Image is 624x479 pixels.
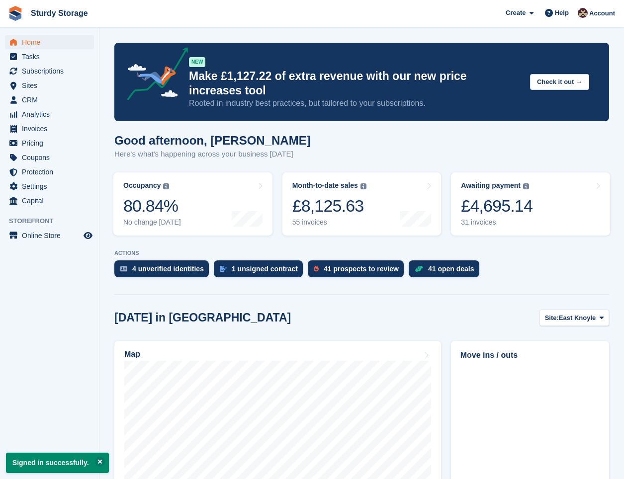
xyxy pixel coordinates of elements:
[282,172,442,236] a: Month-to-date sales £8,125.63 55 invoices
[189,57,205,67] div: NEW
[5,179,94,193] a: menu
[123,181,161,190] div: Occupancy
[578,8,588,18] img: Sue Cadwaladr
[545,313,559,323] span: Site:
[189,98,522,109] p: Rooted in industry best practices, but tailored to your subscriptions.
[292,196,366,216] div: £8,125.63
[114,311,291,324] h2: [DATE] in [GEOGRAPHIC_DATA]
[214,260,308,282] a: 1 unsigned contract
[123,196,181,216] div: 80.84%
[5,79,94,92] a: menu
[314,266,319,272] img: prospect-51fa495bee0391a8d652442698ab0144808aea92771e9ea1ae160a38d050c398.svg
[114,134,311,147] h1: Good afternoon, [PERSON_NAME]
[22,64,82,78] span: Subscriptions
[451,172,610,236] a: Awaiting payment £4,695.14 31 invoices
[22,194,82,208] span: Capital
[555,8,569,18] span: Help
[22,79,82,92] span: Sites
[22,165,82,179] span: Protection
[114,250,609,256] p: ACTIONS
[523,183,529,189] img: icon-info-grey-7440780725fd019a000dd9b08b2336e03edf1995a4989e88bcd33f0948082b44.svg
[409,260,484,282] a: 41 open deals
[22,122,82,136] span: Invoices
[292,181,358,190] div: Month-to-date sales
[163,183,169,189] img: icon-info-grey-7440780725fd019a000dd9b08b2336e03edf1995a4989e88bcd33f0948082b44.svg
[461,218,533,227] div: 31 invoices
[5,165,94,179] a: menu
[5,151,94,164] a: menu
[22,35,82,49] span: Home
[22,93,82,107] span: CRM
[82,230,94,241] a: Preview store
[559,313,596,323] span: East Knoyle
[124,350,140,359] h2: Map
[5,229,94,242] a: menu
[120,266,127,272] img: verify_identity-adf6edd0f0f0b5bbfe63781bf79b02c33cf7c696d77639b501bdc392416b5a36.svg
[189,69,522,98] p: Make £1,127.22 of extra revenue with our new price increases tool
[506,8,526,18] span: Create
[428,265,474,273] div: 41 open deals
[8,6,23,21] img: stora-icon-8386f47178a22dfd0bd8f6a31ec36ba5ce8667c1dd55bd0f319d3a0aa187defe.svg
[220,266,227,272] img: contract_signature_icon-13c848040528278c33f63329250d36e43548de30e8caae1d1a13099fd9432cc5.svg
[113,172,272,236] a: Occupancy 80.84% No change [DATE]
[114,149,311,160] p: Here's what's happening across your business [DATE]
[461,181,521,190] div: Awaiting payment
[114,260,214,282] a: 4 unverified identities
[308,260,409,282] a: 41 prospects to review
[5,64,94,78] a: menu
[360,183,366,189] img: icon-info-grey-7440780725fd019a000dd9b08b2336e03edf1995a4989e88bcd33f0948082b44.svg
[232,265,298,273] div: 1 unsigned contract
[5,136,94,150] a: menu
[9,216,99,226] span: Storefront
[123,218,181,227] div: No change [DATE]
[5,122,94,136] a: menu
[27,5,92,21] a: Sturdy Storage
[22,107,82,121] span: Analytics
[22,136,82,150] span: Pricing
[5,93,94,107] a: menu
[589,8,615,18] span: Account
[539,310,609,326] button: Site: East Knoyle
[292,218,366,227] div: 55 invoices
[132,265,204,273] div: 4 unverified identities
[6,453,109,473] p: Signed in successfully.
[461,196,533,216] div: £4,695.14
[22,179,82,193] span: Settings
[324,265,399,273] div: 41 prospects to review
[415,265,423,272] img: deal-1b604bf984904fb50ccaf53a9ad4b4a5d6e5aea283cecdc64d6e3604feb123c2.svg
[5,50,94,64] a: menu
[22,151,82,164] span: Coupons
[5,107,94,121] a: menu
[5,35,94,49] a: menu
[22,50,82,64] span: Tasks
[530,74,589,90] button: Check it out →
[5,194,94,208] a: menu
[119,47,188,104] img: price-adjustments-announcement-icon-8257ccfd72463d97f412b2fc003d46551f7dbcb40ab6d574587a9cd5c0d94...
[460,349,600,361] h2: Move ins / outs
[22,229,82,242] span: Online Store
